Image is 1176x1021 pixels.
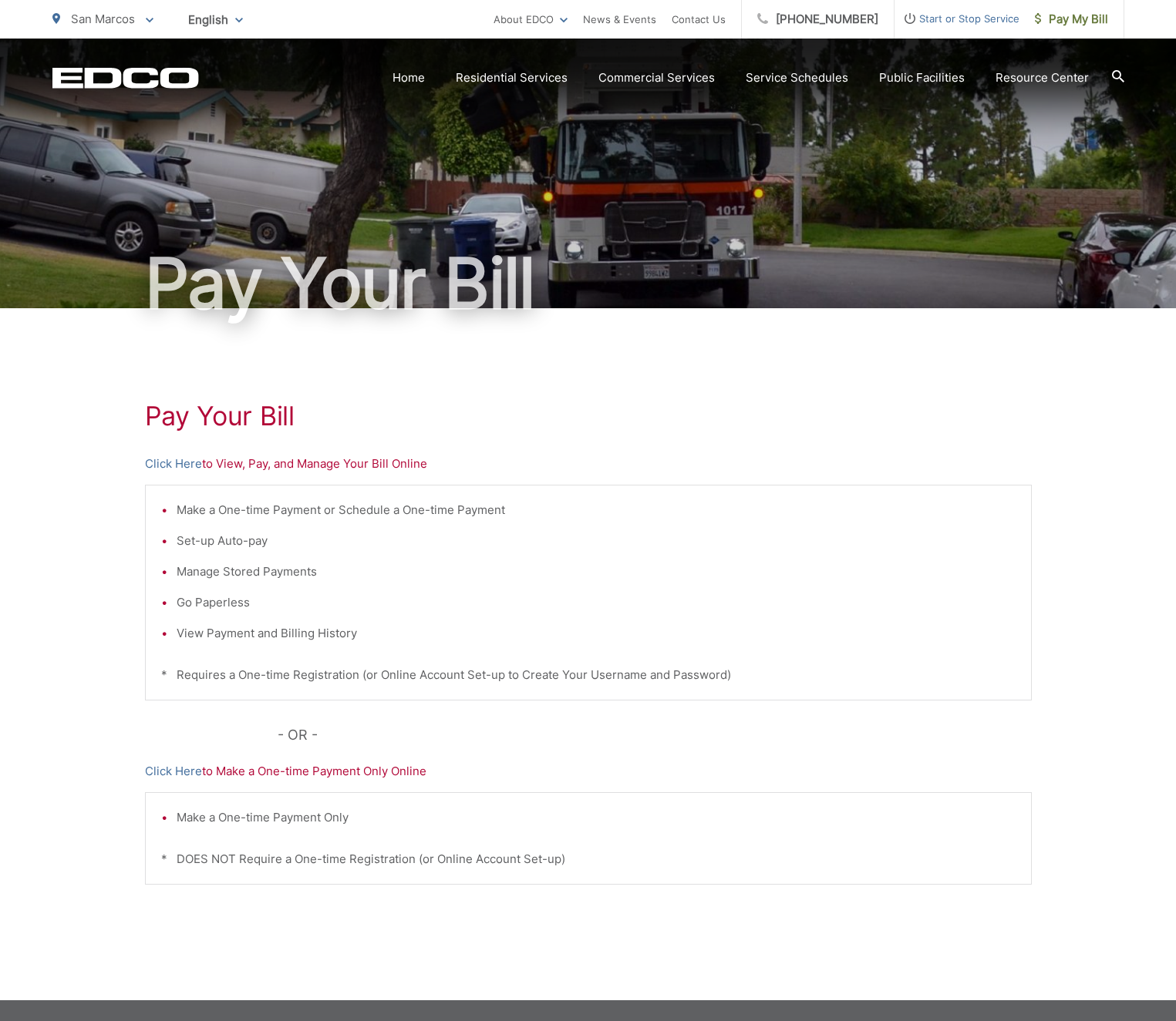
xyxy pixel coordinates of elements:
a: News & Events [583,10,656,29]
a: Home [393,69,425,87]
a: EDCD logo. Return to the homepage. [52,67,199,89]
li: Make a One-time Payment Only [177,808,1016,827]
span: San Marcos [71,12,135,26]
p: * Requires a One-time Registration (or Online Account Set-up to Create Your Username and Password) [161,666,1016,684]
a: Contact Us [672,10,726,29]
li: Set-up Auto-pay [177,532,1016,550]
li: View Payment and Billing History [177,624,1016,643]
a: Commercial Services [598,69,715,87]
a: Residential Services [456,69,568,87]
span: Pay My Bill [1035,10,1108,29]
span: English [177,6,254,33]
li: Go Paperless [177,593,1016,612]
li: Make a One-time Payment or Schedule a One-time Payment [177,501,1016,519]
a: Click Here [145,762,202,781]
li: Manage Stored Payments [177,563,1016,581]
a: Public Facilities [879,69,965,87]
a: Click Here [145,455,202,473]
p: * DOES NOT Require a One-time Registration (or Online Account Set-up) [161,850,1016,868]
h1: Pay Your Bill [52,245,1124,322]
p: to Make a One-time Payment Only Online [145,762,1032,781]
a: Resource Center [996,69,1089,87]
p: to View, Pay, and Manage Your Bill Online [145,455,1032,473]
a: Service Schedules [746,69,848,87]
p: - OR - [278,724,1032,747]
h1: Pay Your Bill [145,401,1032,432]
a: About EDCO [494,10,568,29]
